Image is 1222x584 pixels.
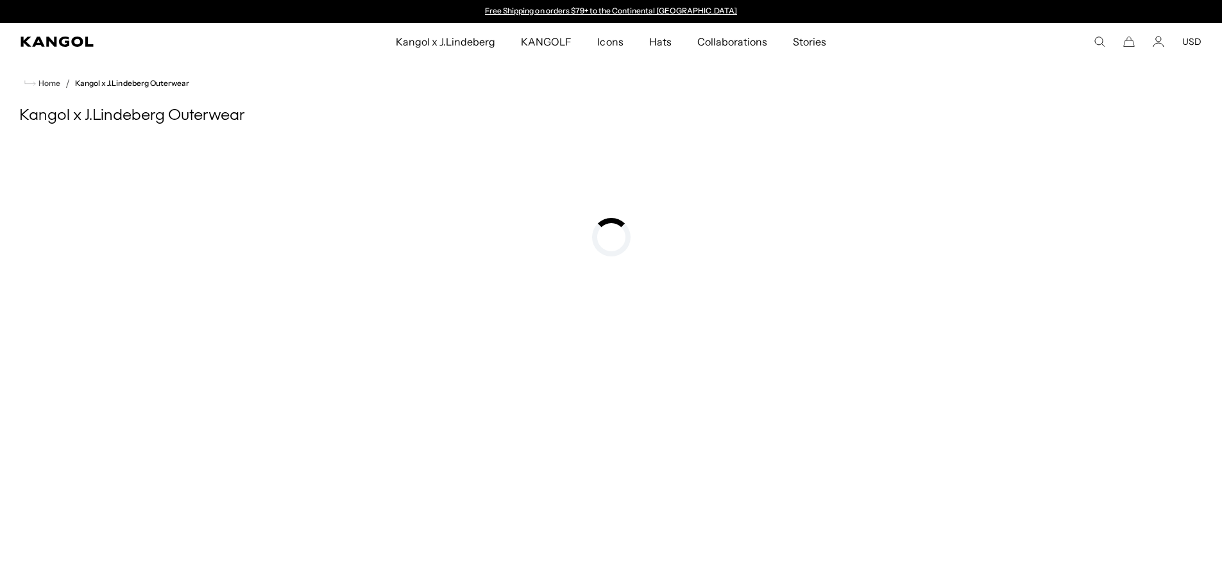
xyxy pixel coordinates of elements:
button: Cart [1123,36,1135,47]
li: / [60,76,70,91]
a: Icons [584,23,636,60]
a: Kangol x J.Lindeberg Outerwear [75,79,189,88]
span: Home [36,79,60,88]
slideshow-component: Announcement bar [479,6,743,17]
span: Hats [649,23,672,60]
a: Account [1153,36,1164,47]
h1: Kangol x J.Lindeberg Outerwear [19,106,1203,126]
span: Icons [597,23,623,60]
a: Stories [780,23,839,60]
a: Home [24,78,60,89]
span: Collaborations [697,23,767,60]
div: 1 of 2 [479,6,743,17]
a: KANGOLF [508,23,584,60]
a: Free Shipping on orders $79+ to the Continental [GEOGRAPHIC_DATA] [485,6,737,15]
button: USD [1182,36,1201,47]
span: Stories [793,23,826,60]
a: Kangol [21,37,262,47]
summary: Search here [1094,36,1105,47]
span: Kangol x J.Lindeberg [396,23,496,60]
a: Collaborations [684,23,780,60]
a: Kangol x J.Lindeberg [383,23,509,60]
span: KANGOLF [521,23,572,60]
div: Announcement [479,6,743,17]
a: Hats [636,23,684,60]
